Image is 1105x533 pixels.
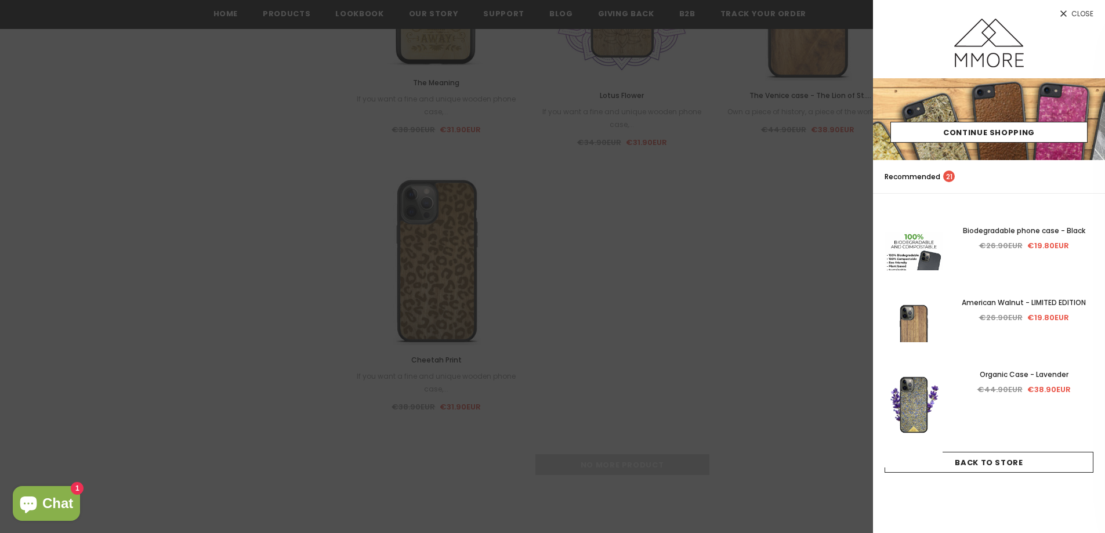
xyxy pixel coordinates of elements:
a: Back To Store [885,452,1093,473]
a: American Walnut - LIMITED EDITION [954,296,1093,309]
inbox-online-store-chat: Shopify online store chat [9,486,84,524]
a: Organic Case - Lavender [954,368,1093,381]
span: Close [1071,10,1093,17]
a: Continue Shopping [890,122,1088,143]
p: Recommended [885,171,955,183]
a: search [1082,171,1093,183]
span: €19.80EUR [1027,240,1069,251]
span: €44.90EUR [977,384,1023,395]
img: Fully Compostable Eco Friendly Phone Case [885,198,943,324]
span: €26.90EUR [979,312,1023,323]
a: Biodegradable phone case - Black [954,224,1093,237]
span: €19.80EUR [1027,312,1069,323]
span: American Walnut - LIMITED EDITION [962,298,1086,307]
span: €26.90EUR [979,240,1023,251]
span: 21 [943,171,955,182]
span: €38.90EUR [1027,384,1071,395]
span: Biodegradable phone case - Black [963,226,1085,235]
span: Organic Case - Lavender [980,369,1068,379]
